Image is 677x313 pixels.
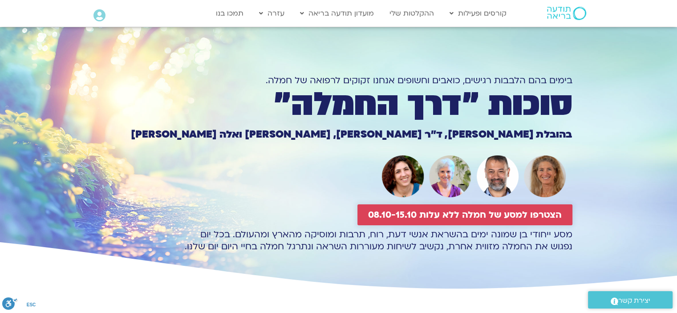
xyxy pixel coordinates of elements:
[105,89,572,120] h1: סוכות ״דרך החמלה״
[368,210,562,220] span: הצטרפו למסע של חמלה ללא עלות 08.10-15.10
[105,228,572,252] p: מסע ייחודי בן שמונה ימים בהשראת אנשי דעת, רוח, תרבות ומוסיקה מהארץ ומהעולם. בכל יום נפגוש את החמל...
[445,5,511,22] a: קורסים ופעילות
[588,291,673,309] a: יצירת קשר
[211,5,248,22] a: תמכו בנו
[385,5,438,22] a: ההקלטות שלי
[547,7,586,20] img: תודעה בריאה
[618,295,650,307] span: יצירת קשר
[255,5,289,22] a: עזרה
[105,74,572,86] h1: בימים בהם הלבבות רגישים, כואבים וחשופים אנחנו זקוקים לרפואה של חמלה.
[357,204,572,225] a: הצטרפו למסע של חמלה ללא עלות 08.10-15.10
[296,5,378,22] a: מועדון תודעה בריאה
[105,130,572,139] h1: בהובלת [PERSON_NAME], ד״ר [PERSON_NAME], [PERSON_NAME] ואלה [PERSON_NAME]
